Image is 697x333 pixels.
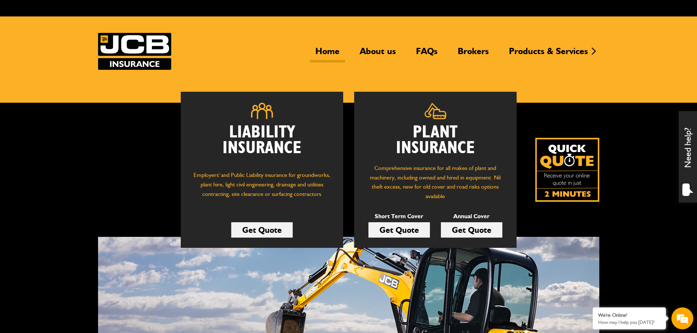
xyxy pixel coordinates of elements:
p: Comprehensive insurance for all makes of plant and machinery, including owned and hired in equipm... [365,163,506,201]
a: Home [310,46,345,63]
a: Get Quote [231,222,293,238]
a: FAQs [411,46,443,63]
a: Brokers [452,46,494,63]
p: Employers' and Public Liability insurance for groundworks, plant hire, light civil engineering, d... [192,170,332,205]
h2: Plant Insurance [365,125,506,156]
a: Get Quote [441,222,502,238]
a: Products & Services [503,46,593,63]
img: JCB Insurance Services logo [98,33,171,70]
a: Get your insurance quote isn just 2-minutes [535,138,599,202]
a: JCB Insurance Services [98,33,171,70]
h2: Liability Insurance [192,125,332,163]
div: Need help? [679,111,697,203]
p: Annual Cover [441,212,502,221]
img: Quick Quote [535,138,599,202]
div: We're Online! [598,312,660,318]
p: Short Term Cover [368,212,430,221]
a: About us [354,46,401,63]
p: How may I help you today? [598,319,660,325]
a: Get Quote [368,222,430,238]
